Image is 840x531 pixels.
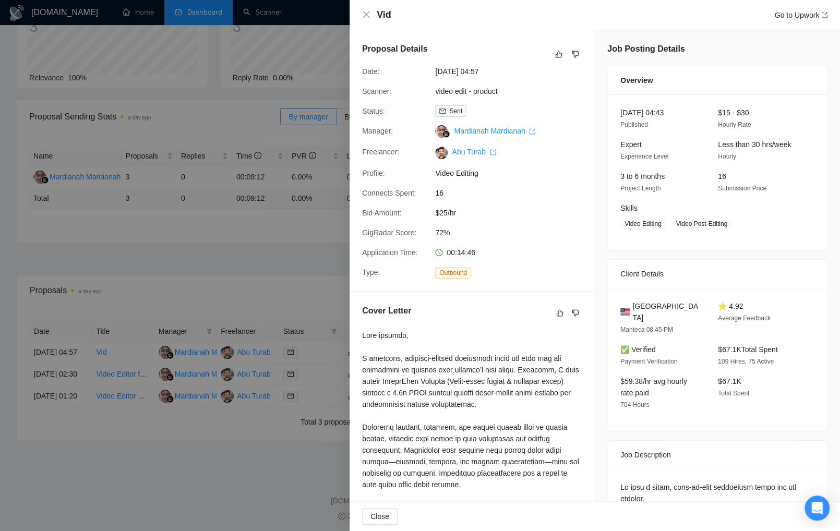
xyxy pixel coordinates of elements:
div: Client Details [620,260,814,288]
span: 704 Hours [620,401,649,408]
span: Hourly [718,153,736,160]
span: [DATE] 04:43 [620,108,664,117]
img: 🇺🇸 [620,306,630,318]
span: $67.1K [718,377,741,385]
h4: Vid [377,8,391,21]
span: GigRadar Score: [362,228,416,237]
span: Bid Amount: [362,209,402,217]
span: 72% [435,227,592,238]
span: Total Spent [718,390,749,397]
span: Video Post-Editing [672,218,732,230]
img: gigradar-bm.png [442,130,450,138]
span: 3 to 6 months [620,172,665,180]
span: 16 [718,172,726,180]
span: like [555,50,562,58]
span: Date: [362,67,379,76]
span: ✅ Verified [620,345,656,354]
span: Close [370,511,389,522]
span: Published [620,121,648,128]
span: [DATE] 04:57 [435,66,592,77]
h5: Proposal Details [362,43,427,55]
button: dislike [569,307,582,319]
span: Application Time: [362,248,418,257]
a: Go to Upworkexport [774,11,827,19]
span: Status: [362,107,385,115]
span: Video Editing [620,218,666,230]
span: dislike [572,309,579,317]
div: Job Description [620,441,814,469]
span: Hourly Rate [718,121,751,128]
span: export [529,128,535,135]
div: Open Intercom Messenger [805,496,830,521]
h5: Job Posting Details [607,43,685,55]
span: Video Editing [435,167,592,179]
span: close [362,10,370,19]
span: Manager: [362,127,393,135]
span: Project Length [620,185,661,192]
span: $67.1K Total Spent [718,345,777,354]
span: 00:14:46 [447,248,475,257]
span: Expert [620,140,641,149]
span: 109 Hires, 75 Active [718,358,774,365]
button: Close [362,10,370,19]
span: [GEOGRAPHIC_DATA] [632,300,701,323]
span: Profile: [362,169,385,177]
span: clock-circle [435,249,442,256]
span: Scanner: [362,87,391,95]
span: Sent [449,107,462,115]
span: Payment Verification [620,358,677,365]
h5: Cover Letter [362,305,411,317]
span: Manteca 08:45 PM [620,326,673,333]
span: $25/hr [435,207,592,219]
a: Mardianah Mardianah export [454,127,535,135]
img: c17AIh_ouQ017qqbpv5dMJlI87Xz-ZQrLW95avSDtJqyTu-v4YmXMF36r_-N9cmn4S [435,147,448,159]
span: $59.38/hr avg hourly rate paid [620,377,687,397]
span: like [556,309,563,317]
span: ⭐ 4.92 [718,302,743,310]
button: Close [362,508,398,525]
span: Experience Level [620,153,668,160]
a: video edit - product [435,87,497,95]
button: like [554,307,566,319]
span: Average Feedback [718,315,771,322]
span: Overview [620,75,653,86]
button: like [553,48,565,61]
span: Less than 30 hrs/week [718,140,791,149]
span: 16 [435,187,592,199]
span: $15 - $30 [718,108,749,117]
span: export [821,12,827,18]
span: export [490,149,496,155]
span: Submission Price [718,185,766,192]
a: Abu Turab export [452,148,496,156]
span: Outbound [435,267,471,279]
span: Freelancer: [362,148,399,156]
span: mail [439,108,446,114]
button: dislike [569,48,582,61]
span: dislike [572,50,579,58]
span: Connects Spent: [362,189,416,197]
span: Skills [620,204,638,212]
span: Type: [362,268,380,276]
